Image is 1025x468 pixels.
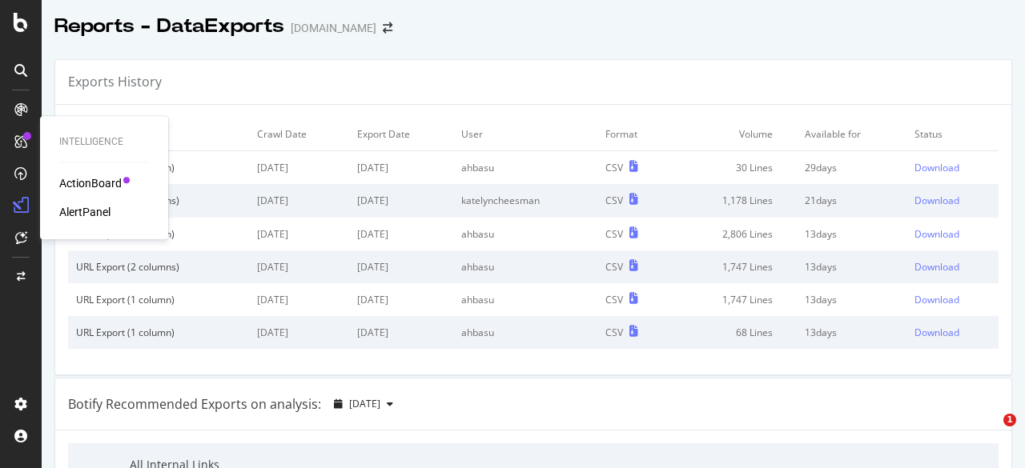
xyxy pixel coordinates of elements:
span: 1 [1003,414,1016,426]
div: URL Export (1 column) [76,293,241,306]
a: Download [914,227,991,241]
a: ActionBoard [59,175,122,191]
td: ahbasu [453,218,597,250]
div: CSV [605,161,623,174]
div: Download [914,161,959,174]
td: katelyncheesman [453,184,597,217]
td: 68 Lines [671,316,796,349]
div: CSV [605,260,623,274]
td: ahbasu [453,316,597,349]
td: 13 days [797,250,906,283]
td: Status [906,118,999,151]
div: Download [914,227,959,241]
div: CSV [605,293,623,306]
td: [DATE] [249,250,349,283]
td: 1,747 Lines [671,250,796,283]
div: CSV [605,227,623,241]
td: [DATE] [249,218,349,250]
td: [DATE] [249,316,349,349]
a: Download [914,161,991,174]
td: [DATE] [349,283,454,316]
td: User [453,118,597,151]
div: Download [914,260,959,274]
td: 21 days [797,184,906,217]
td: [DATE] [349,316,454,349]
div: Download [914,194,959,207]
td: 1,747 Lines [671,283,796,316]
div: [DOMAIN_NAME] [291,20,376,36]
td: Available for [797,118,906,151]
td: Format [597,118,672,151]
td: [DATE] [349,250,454,283]
div: Download [914,293,959,306]
td: 13 days [797,218,906,250]
a: Download [914,326,991,339]
div: Botify Recommended Exports on analysis: [68,395,321,414]
td: ahbasu [453,250,597,283]
td: [DATE] [349,184,454,217]
td: [DATE] [349,151,454,185]
td: [DATE] [349,218,454,250]
td: ahbasu [453,151,597,185]
div: CSV [605,194,623,207]
td: 2,806 Lines [671,218,796,250]
div: URL Export (1 column) [76,326,241,339]
a: AlertPanel [59,204,111,220]
td: 1,178 Lines [671,184,796,217]
td: Crawl Date [249,118,349,151]
div: arrow-right-arrow-left [383,22,392,34]
td: 13 days [797,283,906,316]
td: [DATE] [249,151,349,185]
div: Exports History [68,73,162,91]
td: Export Date [349,118,454,151]
div: Reports - DataExports [54,13,284,40]
td: [DATE] [249,283,349,316]
div: Intelligence [59,135,149,149]
div: CSV [605,326,623,339]
a: Download [914,194,991,207]
td: ahbasu [453,283,597,316]
td: Volume [671,118,796,151]
a: Download [914,260,991,274]
a: Download [914,293,991,306]
div: Download [914,326,959,339]
td: 30 Lines [671,151,796,185]
span: 2025 Sep. 3rd [349,397,380,410]
td: 29 days [797,151,906,185]
td: 13 days [797,316,906,349]
div: URL Export (2 columns) [76,260,241,274]
td: [DATE] [249,184,349,217]
iframe: Intercom live chat [971,414,1009,452]
button: [DATE] [328,391,400,417]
